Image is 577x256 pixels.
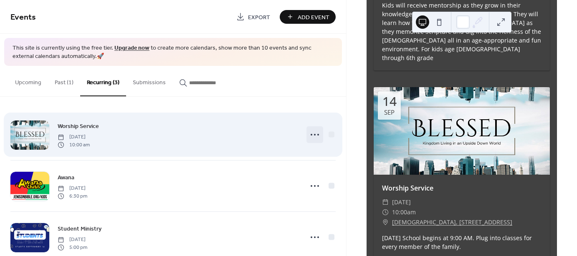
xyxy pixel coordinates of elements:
[80,66,126,96] button: Recurring (3)
[48,66,80,95] button: Past (1)
[248,13,270,22] span: Export
[382,207,389,217] div: ​
[8,66,48,95] button: Upcoming
[58,243,87,251] span: 5:00 pm
[392,217,512,227] a: [DEMOGRAPHIC_DATA], [STREET_ADDRESS]
[58,192,87,200] span: 6:30 pm
[382,197,389,207] div: ​
[230,10,276,24] a: Export
[392,207,416,217] span: 10:00am
[58,225,101,233] span: Student Ministry
[58,224,101,233] a: Student Ministry
[384,109,395,115] div: Sep
[13,44,334,60] span: This site is currently using the free tier. to create more calendars, show more than 10 events an...
[58,173,74,182] span: Awana
[58,173,74,182] a: Awana
[58,121,99,131] a: Worship Service
[58,141,90,148] span: 10:00 am
[298,13,329,22] span: Add Event
[114,43,149,54] a: Upgrade now
[374,1,550,62] div: Kids will receive mentorship as they grow in their knowledge and love of [DEMOGRAPHIC_DATA]. They...
[392,197,411,207] span: [DATE]
[374,183,550,193] div: Worship Service
[58,133,90,141] span: [DATE]
[382,95,397,108] div: 14
[58,236,87,243] span: [DATE]
[280,10,336,24] button: Add Event
[10,9,36,25] span: Events
[58,185,87,192] span: [DATE]
[382,217,389,227] div: ​
[126,66,172,95] button: Submissions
